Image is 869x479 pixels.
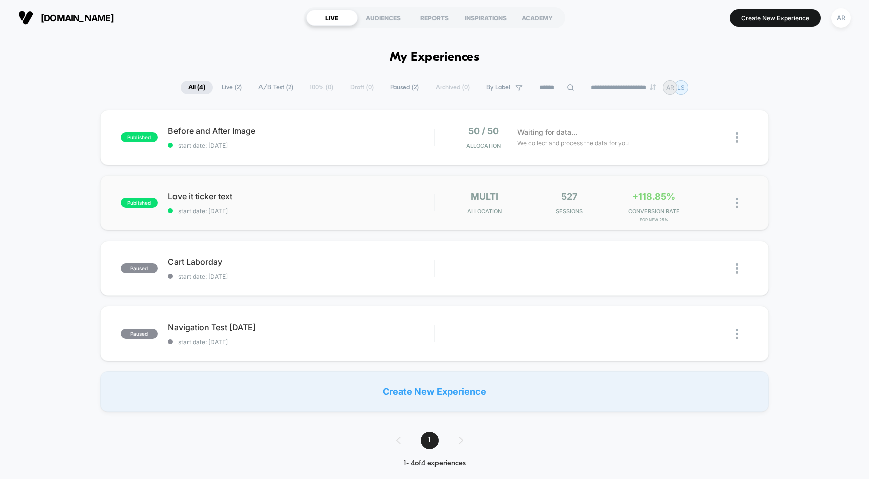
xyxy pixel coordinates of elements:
[460,10,511,26] div: INSPIRATIONS
[650,84,656,90] img: end
[471,191,498,202] span: multi
[511,10,563,26] div: ACADEMY
[168,142,434,149] span: start date: [DATE]
[730,9,821,27] button: Create New Experience
[121,132,158,142] span: published
[828,8,854,28] button: AR
[467,208,502,215] span: Allocation
[181,81,213,94] span: All ( 4 )
[383,81,426,94] span: Paused ( 2 )
[168,207,434,215] span: start date: [DATE]
[677,84,685,91] p: LS
[121,263,158,273] span: paused
[409,10,460,26] div: REPORTS
[614,208,693,215] span: CONVERSION RATE
[168,273,434,280] span: start date: [DATE]
[466,142,501,149] span: Allocation
[614,217,693,222] span: for New 25%
[736,198,738,208] img: close
[421,432,439,449] span: 1
[15,10,117,26] button: [DOMAIN_NAME]
[168,191,434,201] span: Love it ticker text
[251,81,301,94] span: A/B Test ( 2 )
[736,263,738,274] img: close
[168,338,434,346] span: start date: [DATE]
[831,8,851,28] div: AR
[666,84,674,91] p: AR
[41,13,114,23] span: [DOMAIN_NAME]
[121,198,158,208] span: published
[100,371,769,412] div: Create New Experience
[468,126,499,136] span: 50 / 50
[632,191,675,202] span: +118.85%
[736,132,738,143] img: close
[517,138,629,148] span: We collect and process the data for you
[168,322,434,332] span: Navigation Test [DATE]
[121,329,158,339] span: paused
[18,10,33,25] img: Visually logo
[486,84,510,91] span: By Label
[530,208,609,215] span: Sessions
[168,257,434,267] span: Cart Laborday
[358,10,409,26] div: AUDIENCES
[390,50,480,65] h1: My Experiences
[386,459,483,468] div: 1 - 4 of 4 experiences
[736,329,738,339] img: close
[561,191,577,202] span: 527
[168,126,434,136] span: Before and After Image
[306,10,358,26] div: LIVE
[517,127,577,138] span: Waiting for data...
[214,81,249,94] span: Live ( 2 )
